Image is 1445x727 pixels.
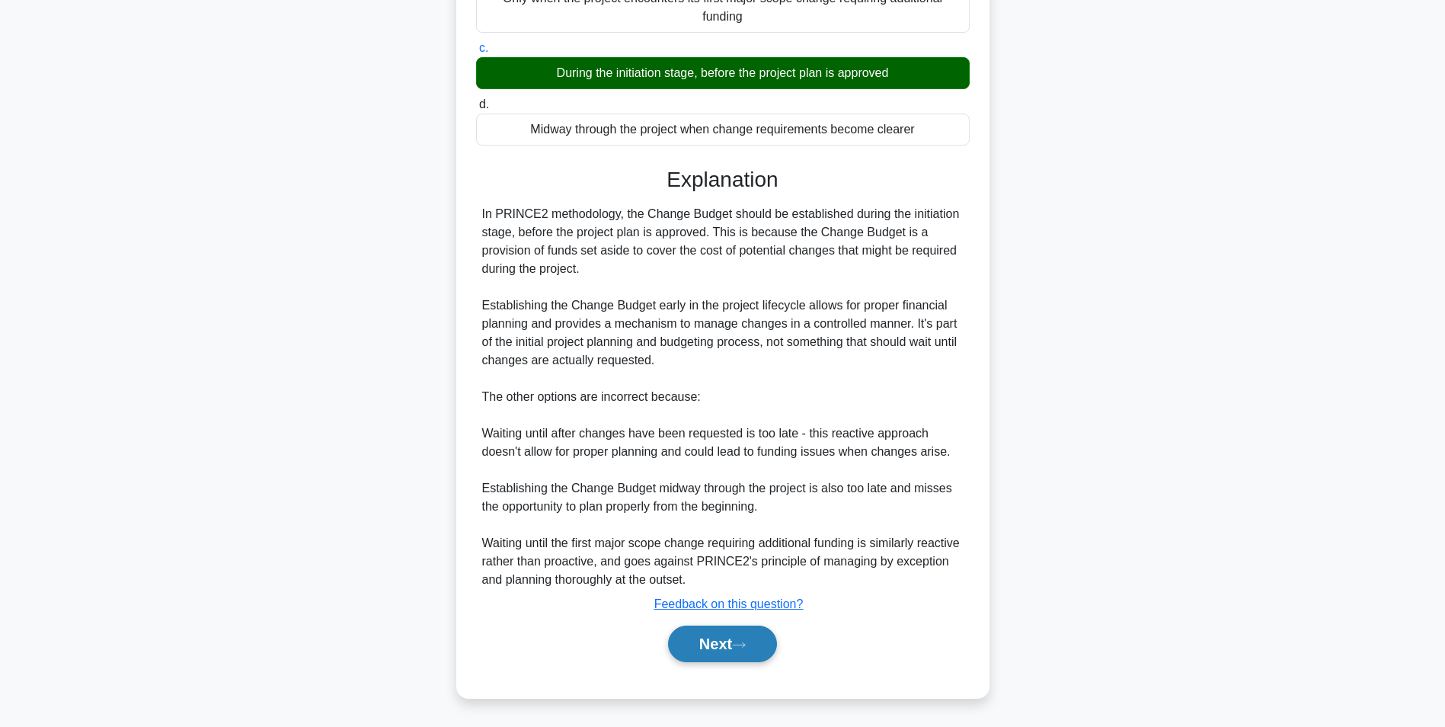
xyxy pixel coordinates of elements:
div: During the initiation stage, before the project plan is approved [476,57,970,89]
span: c. [479,41,488,54]
span: d. [479,98,489,110]
h3: Explanation [485,167,961,193]
a: Feedback on this question? [654,597,804,610]
button: Next [668,626,777,662]
div: In PRINCE2 methodology, the Change Budget should be established during the initiation stage, befo... [482,205,964,589]
div: Midway through the project when change requirements become clearer [476,114,970,146]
